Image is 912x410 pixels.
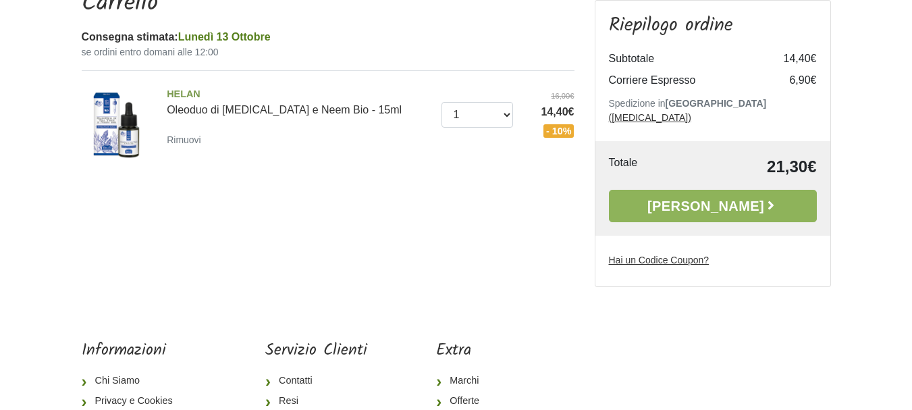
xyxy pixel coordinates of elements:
div: Consegna stimata: [82,29,574,45]
span: Lunedì 13 Ottobre [178,31,271,43]
td: Corriere Espresso [609,70,763,91]
small: Rimuovi [167,134,201,145]
a: Contatti [265,371,367,391]
img: Oleoduo di Tea Tree e Neem Bio - 15ml [77,82,157,162]
h3: Riepilogo ordine [609,14,817,37]
a: HELANOleoduo di [MEDICAL_DATA] e Neem Bio - 15ml [167,87,431,116]
a: [PERSON_NAME] [609,190,817,222]
span: HELAN [167,87,431,102]
td: 6,90€ [763,70,817,91]
h5: Informazioni [82,341,196,361]
td: 21,30€ [685,155,817,179]
a: Marchi [436,371,525,391]
iframe: fb:page Facebook Social Plugin [594,341,830,388]
h5: Extra [436,341,525,361]
a: Chi Siamo [82,371,196,391]
p: Spedizione in [609,97,817,125]
td: Subtotale [609,48,763,70]
h5: Servizio Clienti [265,341,367,361]
b: [GEOGRAPHIC_DATA] [666,98,767,109]
span: 14,40€ [523,104,574,120]
small: se ordini entro domani alle 12:00 [82,45,574,59]
td: 14,40€ [763,48,817,70]
del: 16,00€ [523,91,574,102]
label: Hai un Codice Coupon? [609,253,709,267]
span: - 10% [543,124,574,138]
u: Hai un Codice Coupon? [609,255,709,265]
a: ([MEDICAL_DATA]) [609,112,691,123]
td: Totale [609,155,685,179]
a: Rimuovi [167,131,207,148]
